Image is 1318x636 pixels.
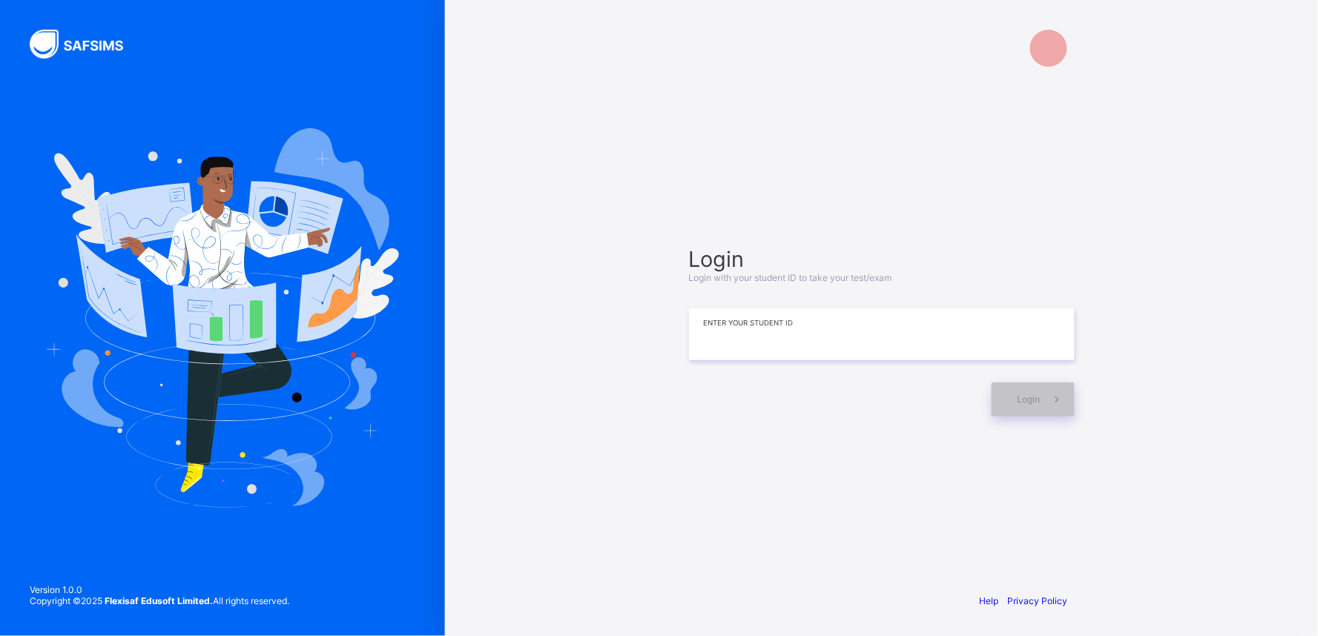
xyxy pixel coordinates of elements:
[30,595,289,606] span: Copyright © 2025 All rights reserved.
[105,595,213,606] strong: Flexisaf Edusoft Limited.
[1018,394,1041,405] span: Login
[1008,595,1068,606] a: Privacy Policy
[30,30,141,59] img: SAFSIMS Logo
[980,595,999,606] a: Help
[30,584,289,595] span: Version 1.0.0
[689,246,1075,272] span: Login
[689,272,892,283] span: Login with your student ID to take your test/exam
[46,128,399,508] img: Hero Image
